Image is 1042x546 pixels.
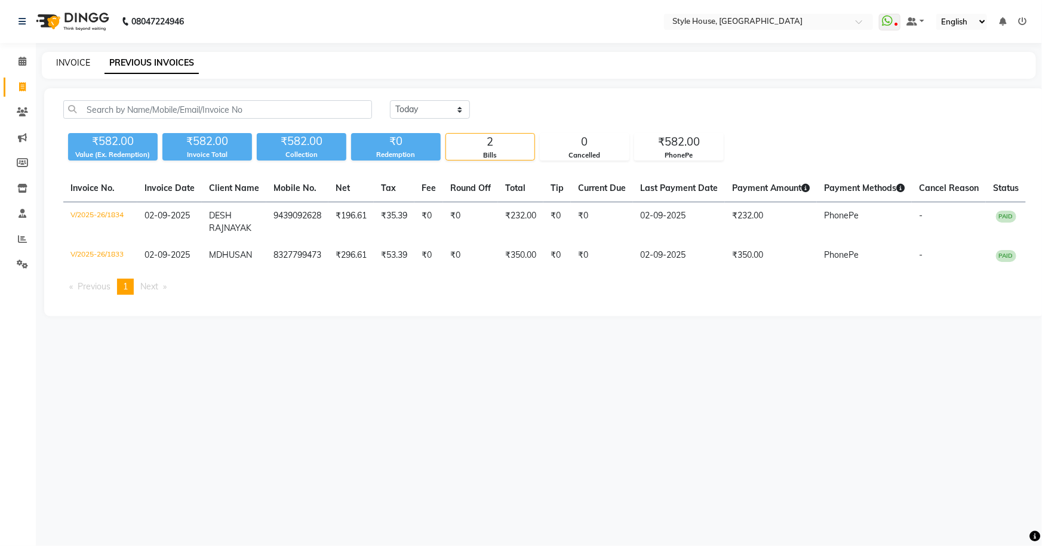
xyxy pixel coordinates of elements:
div: PhonePe [635,150,723,161]
span: Current Due [578,183,626,193]
span: Invoice No. [70,183,115,193]
span: Net [336,183,350,193]
img: logo [30,5,112,38]
td: ₹35.39 [374,202,414,242]
td: ₹0 [543,242,571,269]
span: NAYAK [224,223,251,233]
td: 02-09-2025 [633,202,725,242]
td: V/2025-26/1833 [63,242,137,269]
div: 0 [540,134,629,150]
td: ₹0 [571,202,633,242]
span: Fee [422,183,436,193]
span: Tip [551,183,564,193]
nav: Pagination [63,279,1026,295]
span: DESH RAJ [209,210,232,233]
td: ₹0 [414,202,443,242]
span: Total [505,183,525,193]
div: 2 [446,134,534,150]
td: ₹296.61 [328,242,374,269]
td: ₹0 [443,242,498,269]
td: ₹232.00 [498,202,543,242]
div: Value (Ex. Redemption) [68,150,158,160]
span: Payment Amount [732,183,810,193]
div: ₹582.00 [257,133,346,150]
div: Invoice Total [162,150,252,160]
span: Round Off [450,183,491,193]
span: Previous [78,281,110,292]
div: ₹582.00 [162,133,252,150]
td: ₹0 [443,202,498,242]
span: 02-09-2025 [145,210,190,221]
span: Mobile No. [273,183,316,193]
input: Search by Name/Mobile/Email/Invoice No [63,100,372,119]
td: ₹232.00 [725,202,817,242]
span: Payment Methods [824,183,905,193]
span: Last Payment Date [640,183,718,193]
div: Collection [257,150,346,160]
span: - [919,210,923,221]
span: Cancel Reason [919,183,979,193]
td: ₹350.00 [498,242,543,269]
td: 02-09-2025 [633,242,725,269]
td: ₹0 [571,242,633,269]
span: HUSAN [222,249,252,260]
span: Next [140,281,158,292]
span: MD [209,249,222,260]
span: PAID [996,211,1016,223]
div: ₹582.00 [635,134,723,150]
div: Bills [446,150,534,161]
span: Tax [381,183,396,193]
a: INVOICE [56,57,90,68]
span: PhonePe [824,249,859,260]
span: Invoice Date [145,183,195,193]
td: ₹350.00 [725,242,817,269]
td: ₹0 [414,242,443,269]
div: Cancelled [540,150,629,161]
div: ₹0 [351,133,441,150]
td: ₹53.39 [374,242,414,269]
span: Status [993,183,1019,193]
td: ₹0 [543,202,571,242]
div: ₹582.00 [68,133,158,150]
span: - [919,249,923,260]
td: ₹196.61 [328,202,374,242]
span: Client Name [209,183,259,193]
td: V/2025-26/1834 [63,202,137,242]
span: PAID [996,250,1016,262]
td: 9439092628 [266,202,328,242]
span: PhonePe [824,210,859,221]
span: 1 [123,281,128,292]
div: Redemption [351,150,441,160]
a: PREVIOUS INVOICES [104,53,199,74]
span: 02-09-2025 [145,249,190,260]
td: 8327799473 [266,242,328,269]
b: 08047224946 [131,5,184,38]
